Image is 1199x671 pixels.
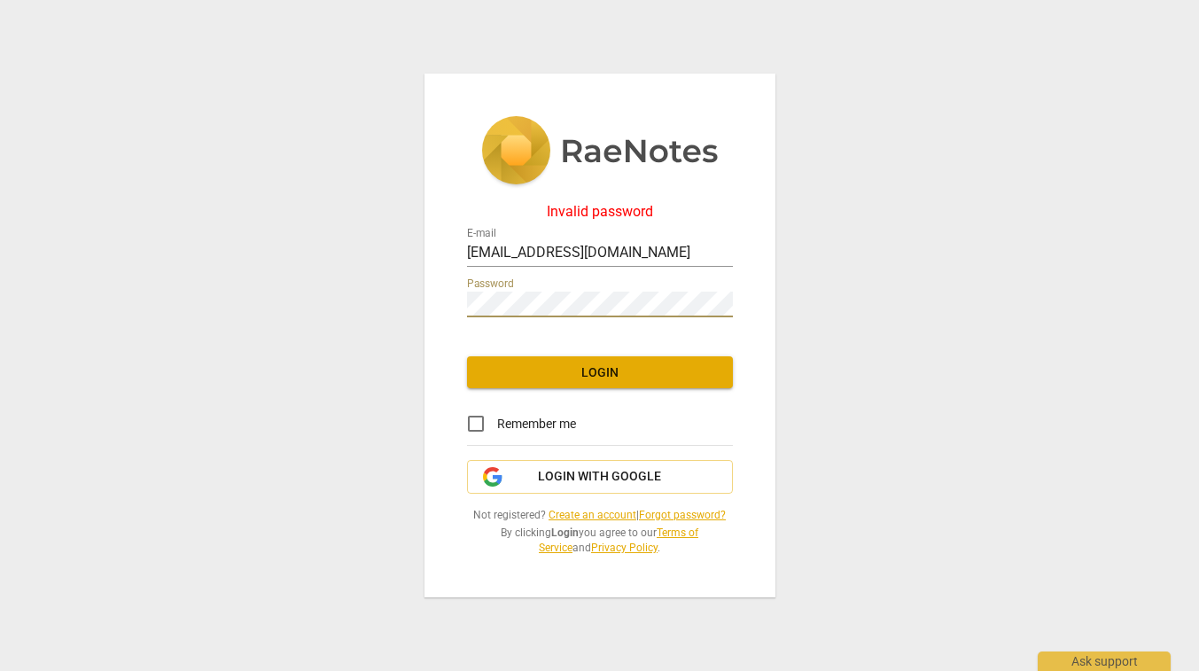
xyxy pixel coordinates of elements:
[551,527,579,539] b: Login
[467,204,733,220] div: Invalid password
[467,279,514,290] label: Password
[538,468,661,486] span: Login with Google
[467,508,733,523] span: Not registered? |
[497,415,576,433] span: Remember me
[467,526,733,555] span: By clicking you agree to our and .
[467,460,733,494] button: Login with Google
[481,116,719,189] img: 5ac2273c67554f335776073100b6d88f.svg
[467,356,733,388] button: Login
[639,509,726,521] a: Forgot password?
[591,542,658,554] a: Privacy Policy
[1038,651,1171,671] div: Ask support
[467,229,496,239] label: E-mail
[549,509,636,521] a: Create an account
[481,364,719,382] span: Login
[539,527,698,554] a: Terms of Service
